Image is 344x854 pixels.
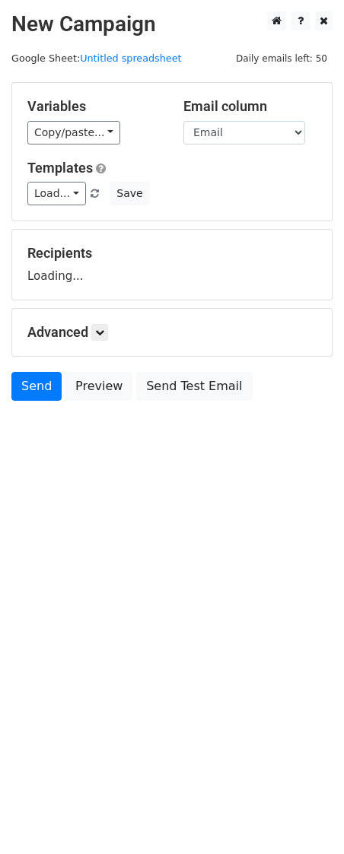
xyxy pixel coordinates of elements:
iframe: Chat Widget [268,781,344,854]
button: Save [110,182,149,205]
small: Google Sheet: [11,52,182,64]
h2: New Campaign [11,11,333,37]
h5: Email column [183,98,317,115]
a: Send [11,372,62,401]
a: Send Test Email [136,372,252,401]
h5: Advanced [27,324,317,341]
a: Templates [27,160,93,176]
span: Daily emails left: 50 [231,50,333,67]
a: Load... [27,182,86,205]
div: Loading... [27,245,317,284]
a: Daily emails left: 50 [231,52,333,64]
h5: Variables [27,98,161,115]
a: Copy/paste... [27,121,120,144]
a: Preview [65,372,132,401]
h5: Recipients [27,245,317,262]
a: Untitled spreadsheet [80,52,181,64]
